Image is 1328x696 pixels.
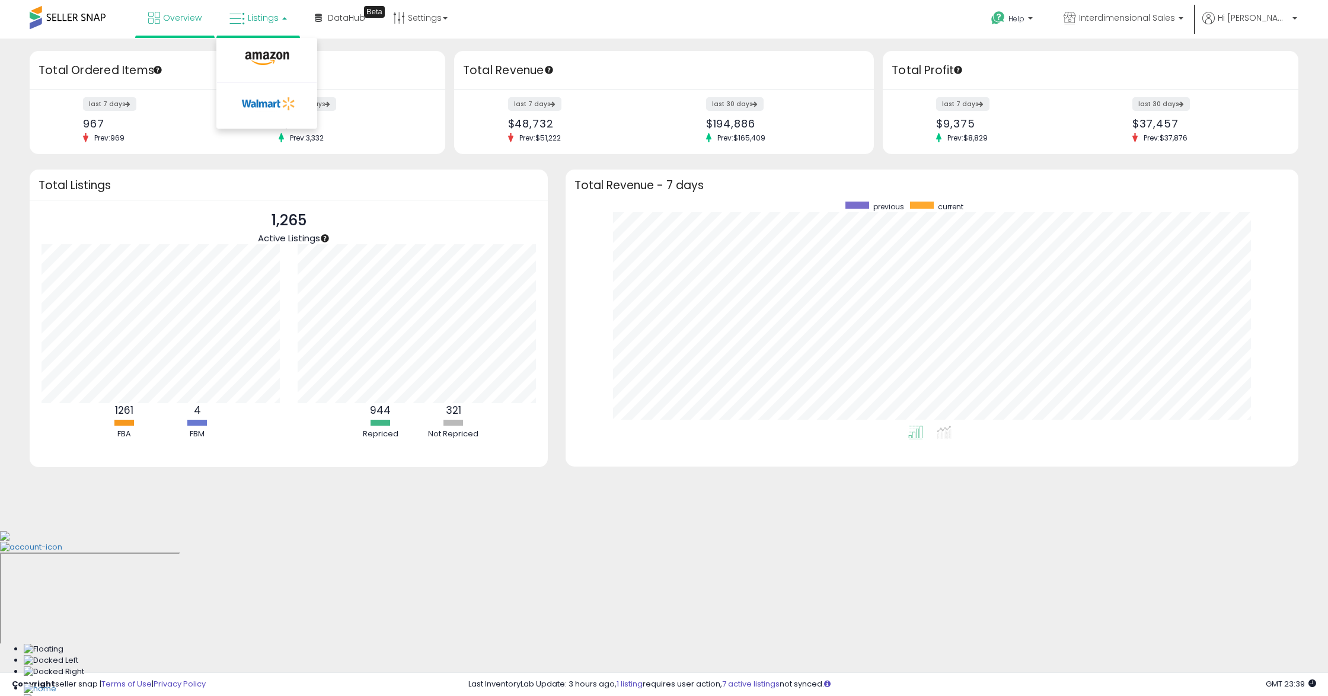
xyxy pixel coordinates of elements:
[446,403,461,417] b: 321
[418,429,489,440] div: Not Repriced
[83,97,136,111] label: last 7 days
[1202,12,1297,39] a: Hi [PERSON_NAME]
[574,181,1289,190] h3: Total Revenue - 7 days
[711,133,771,143] span: Prev: $165,409
[88,133,130,143] span: Prev: 969
[941,133,994,143] span: Prev: $8,829
[345,429,416,440] div: Repriced
[162,429,233,440] div: FBM
[1079,12,1175,24] span: Interdimensional Sales
[544,65,554,75] div: Tooltip anchor
[370,403,391,417] b: 944
[24,666,84,678] img: Docked Right
[89,429,160,440] div: FBA
[982,2,1045,39] a: Help
[24,644,63,655] img: Floating
[152,65,163,75] div: Tooltip anchor
[258,232,320,244] span: Active Listings
[1138,133,1193,143] span: Prev: $37,876
[513,133,567,143] span: Prev: $51,222
[115,403,133,417] b: 1261
[248,12,279,24] span: Listings
[463,62,865,79] h3: Total Revenue
[163,12,202,24] span: Overview
[1218,12,1289,24] span: Hi [PERSON_NAME]
[328,12,365,24] span: DataHub
[194,403,201,417] b: 4
[706,97,764,111] label: last 30 days
[24,684,56,695] img: Home
[953,65,963,75] div: Tooltip anchor
[1132,117,1278,130] div: $37,457
[508,117,655,130] div: $48,732
[39,181,539,190] h3: Total Listings
[39,62,436,79] h3: Total Ordered Items
[83,117,228,130] div: 967
[284,133,330,143] span: Prev: 3,332
[508,97,561,111] label: last 7 days
[279,117,424,130] div: 3,938
[873,202,904,212] span: previous
[936,117,1081,130] div: $9,375
[320,233,330,244] div: Tooltip anchor
[258,209,320,232] p: 1,265
[364,6,385,18] div: Tooltip anchor
[24,655,78,666] img: Docked Left
[706,117,853,130] div: $194,886
[936,97,989,111] label: last 7 days
[991,11,1005,25] i: Get Help
[1008,14,1024,24] span: Help
[938,202,963,212] span: current
[1132,97,1190,111] label: last 30 days
[892,62,1289,79] h3: Total Profit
